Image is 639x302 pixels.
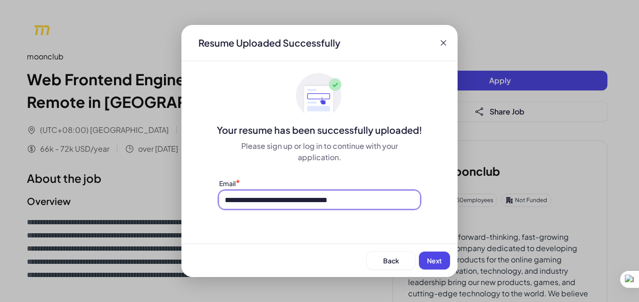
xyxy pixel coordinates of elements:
div: Resume Uploaded Successfully [191,36,348,49]
span: Next [427,256,442,265]
label: Email [219,179,236,188]
img: ApplyedMaskGroup3.svg [296,73,343,120]
div: Please sign up or log in to continue with your application. [219,140,420,163]
div: Your resume has been successfully uploaded! [181,123,458,137]
button: Back [367,252,415,269]
span: Back [383,256,399,265]
button: Next [419,252,450,269]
